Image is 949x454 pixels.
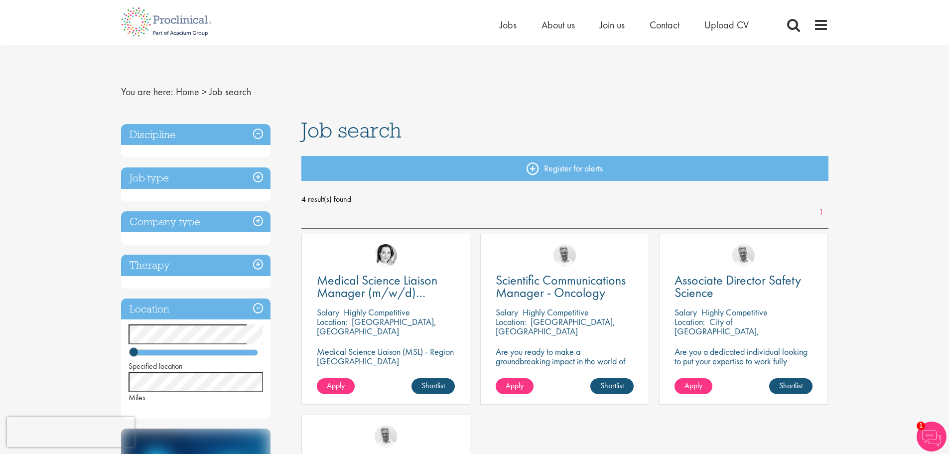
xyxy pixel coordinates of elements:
[701,306,768,318] p: Highly Competitive
[301,156,828,181] a: Register for alerts
[121,255,271,276] h3: Therapy
[327,380,345,391] span: Apply
[121,211,271,233] h3: Company type
[317,347,455,366] p: Medical Science Liaison (MSL) - Region [GEOGRAPHIC_DATA]
[542,18,575,31] a: About us
[317,272,437,313] span: Medical Science Liaison Manager (m/w/d) Nephrologie
[523,306,589,318] p: Highly Competitive
[129,361,183,371] span: Specified location
[675,306,697,318] span: Salary
[496,316,615,337] p: [GEOGRAPHIC_DATA], [GEOGRAPHIC_DATA]
[500,18,517,31] a: Jobs
[917,422,947,452] img: Chatbot
[301,192,828,207] span: 4 result(s) found
[506,380,524,391] span: Apply
[684,380,702,391] span: Apply
[176,85,199,98] a: breadcrumb link
[675,316,759,346] p: City of [GEOGRAPHIC_DATA], [GEOGRAPHIC_DATA]
[650,18,679,31] a: Contact
[317,316,347,327] span: Location:
[202,85,207,98] span: >
[769,378,813,394] a: Shortlist
[553,244,576,267] img: Joshua Bye
[129,392,145,403] span: Miles
[675,347,813,394] p: Are you a dedicated individual looking to put your expertise to work fully flexibly in a remote p...
[344,306,410,318] p: Highly Competitive
[411,378,455,394] a: Shortlist
[917,422,925,430] span: 1
[317,306,339,318] span: Salary
[590,378,634,394] a: Shortlist
[121,124,271,146] h3: Discipline
[675,378,712,394] a: Apply
[301,117,402,144] span: Job search
[814,207,828,218] a: 1
[317,378,355,394] a: Apply
[121,85,173,98] span: You are here:
[496,347,634,394] p: Are you ready to make a groundbreaking impact in the world of biotechnology? Join a growing compa...
[600,18,625,31] a: Join us
[496,306,518,318] span: Salary
[375,244,397,267] img: Greta Prestel
[675,316,705,327] span: Location:
[209,85,251,98] span: Job search
[496,274,634,299] a: Scientific Communications Manager - Oncology
[317,316,436,337] p: [GEOGRAPHIC_DATA], [GEOGRAPHIC_DATA]
[732,244,755,267] img: Joshua Bye
[375,425,397,448] img: Joshua Bye
[121,299,271,320] h3: Location
[675,272,801,301] span: Associate Director Safety Science
[496,272,626,301] span: Scientific Communications Manager - Oncology
[121,167,271,189] h3: Job type
[496,378,534,394] a: Apply
[317,274,455,299] a: Medical Science Liaison Manager (m/w/d) Nephrologie
[496,316,526,327] span: Location:
[7,417,135,447] iframe: reCAPTCHA
[704,18,749,31] a: Upload CV
[675,274,813,299] a: Associate Director Safety Science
